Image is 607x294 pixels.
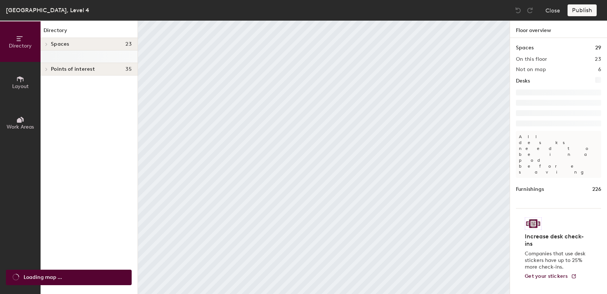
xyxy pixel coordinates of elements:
h2: On this floor [516,56,547,62]
span: Loading map ... [24,273,62,281]
span: 23 [125,41,132,47]
h1: Floor overview [510,21,607,38]
span: Layout [12,83,29,90]
p: All desks need to be in a pod before saving [516,131,601,178]
h1: Furnishings [516,185,544,193]
span: Get your stickers [525,273,568,279]
span: Spaces [51,41,69,47]
h2: 23 [595,56,601,62]
h4: Increase desk check-ins [525,233,588,248]
span: 35 [125,66,132,72]
span: Work Areas [7,124,34,130]
h1: Directory [41,27,138,38]
img: Undo [514,7,522,14]
p: Companies that use desk stickers have up to 25% more check-ins. [525,251,588,270]
img: Redo [526,7,534,14]
div: [GEOGRAPHIC_DATA], Level 4 [6,6,89,15]
h1: 29 [595,44,601,52]
h1: Spaces [516,44,534,52]
img: Sticker logo [525,217,542,230]
a: Get your stickers [525,273,577,280]
canvas: Map [138,21,510,294]
button: Close [545,4,560,16]
span: Points of interest [51,66,95,72]
h1: 226 [592,185,601,193]
h2: 6 [598,67,601,73]
span: Directory [9,43,32,49]
h2: Not on map [516,67,546,73]
h1: Desks [516,77,530,85]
